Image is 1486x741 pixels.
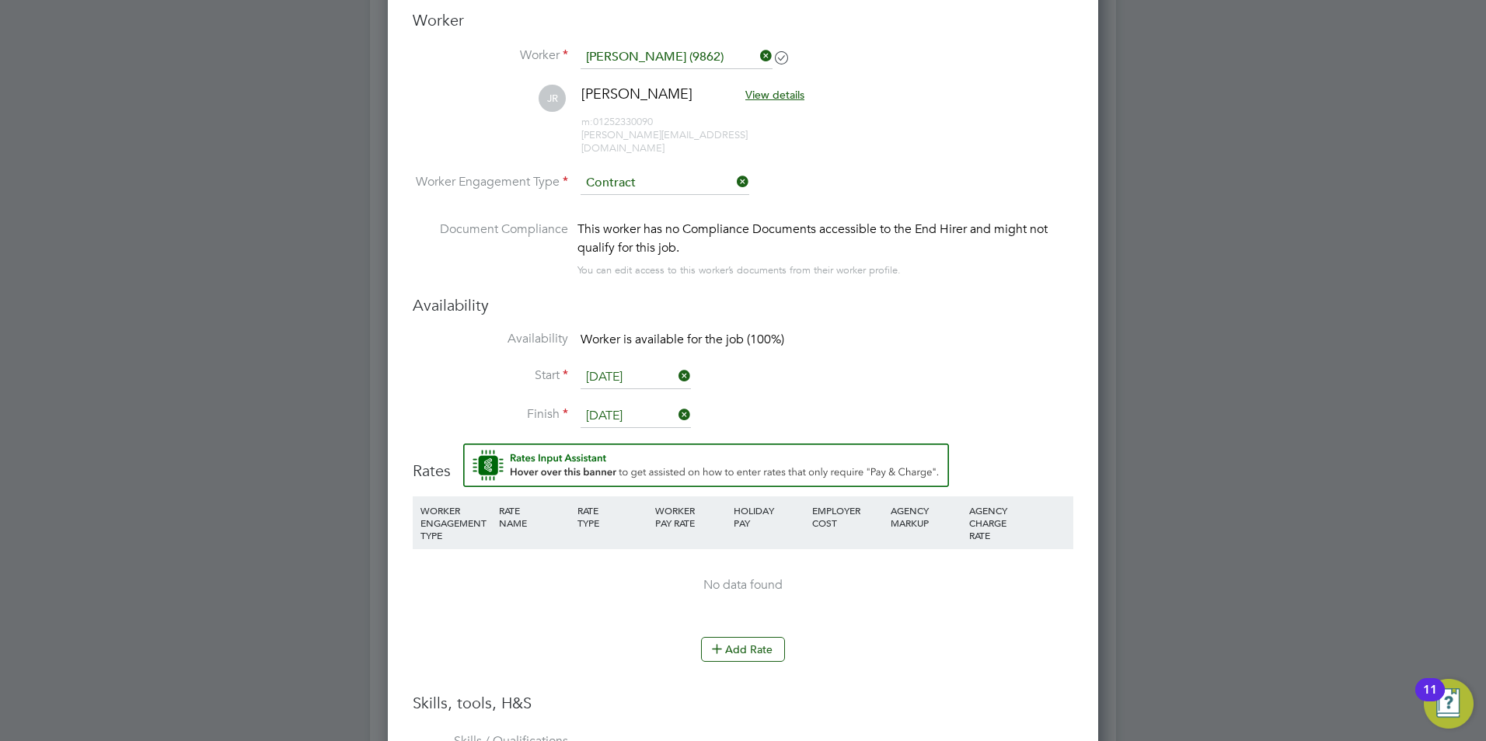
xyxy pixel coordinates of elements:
label: Start [413,367,568,384]
div: RATE TYPE [574,496,652,537]
div: This worker has no Compliance Documents accessible to the End Hirer and might not qualify for thi... [577,220,1073,257]
h3: Worker [413,10,1073,30]
span: [PERSON_NAME][EMAIL_ADDRESS][DOMAIN_NAME] [581,128,748,155]
div: HOLIDAY PAY [730,496,808,537]
label: Availability [413,331,568,347]
div: EMPLOYER COST [808,496,887,537]
div: WORKER ENGAGEMENT TYPE [417,496,495,549]
div: No data found [428,577,1058,593]
input: Search for... [581,46,773,69]
span: [PERSON_NAME] [581,85,692,103]
h3: Skills, tools, H&S [413,693,1073,713]
h3: Rates [413,444,1073,481]
label: Document Compliance [413,220,568,277]
label: Worker Engagement Type [413,174,568,190]
label: Worker [413,47,568,64]
div: You can edit access to this worker’s documents from their worker profile. [577,261,901,280]
div: AGENCY CHARGE RATE [965,496,1017,549]
span: 01252330090 [581,115,653,128]
span: Worker is available for the job (100%) [581,332,784,347]
input: Select one [581,405,691,428]
h3: Availability [413,295,1073,315]
span: m: [581,115,593,128]
div: AGENCY MARKUP [887,496,965,537]
div: 11 [1423,690,1437,710]
input: Select one [581,366,691,389]
span: JR [539,85,566,112]
div: RATE NAME [495,496,574,537]
label: Finish [413,406,568,423]
div: WORKER PAY RATE [651,496,730,537]
button: Open Resource Center, 11 new notifications [1424,679,1474,729]
button: Add Rate [701,637,785,662]
button: Rate Assistant [463,444,949,487]
input: Select one [581,172,749,195]
span: View details [745,88,804,102]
